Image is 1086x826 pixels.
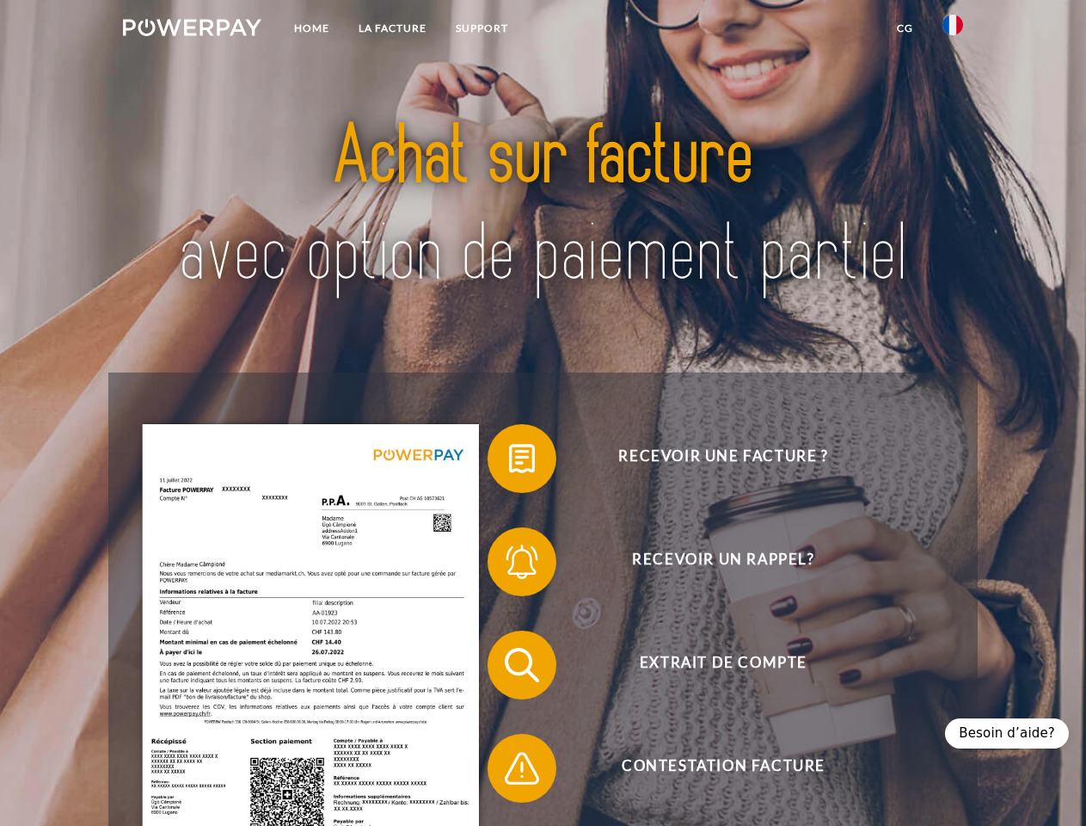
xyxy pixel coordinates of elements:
span: Contestation Facture [512,734,934,803]
div: Besoin d’aide? [945,718,1069,749]
img: qb_warning.svg [500,747,543,790]
img: qb_bill.svg [500,437,543,480]
img: qb_bell.svg [500,540,543,583]
img: fr [942,15,963,35]
button: Recevoir une facture ? [488,424,935,493]
a: LA FACTURE [344,13,441,44]
a: Home [279,13,344,44]
a: CG [882,13,928,44]
span: Recevoir un rappel? [512,527,934,596]
button: Extrait de compte [488,631,935,700]
button: Recevoir un rappel? [488,527,935,596]
button: Contestation Facture [488,734,935,803]
span: Recevoir une facture ? [512,424,934,493]
img: qb_search.svg [500,644,543,687]
img: title-powerpay_fr.svg [164,83,922,330]
span: Extrait de compte [512,631,934,700]
a: Support [441,13,523,44]
img: logo-powerpay-white.svg [123,19,261,36]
